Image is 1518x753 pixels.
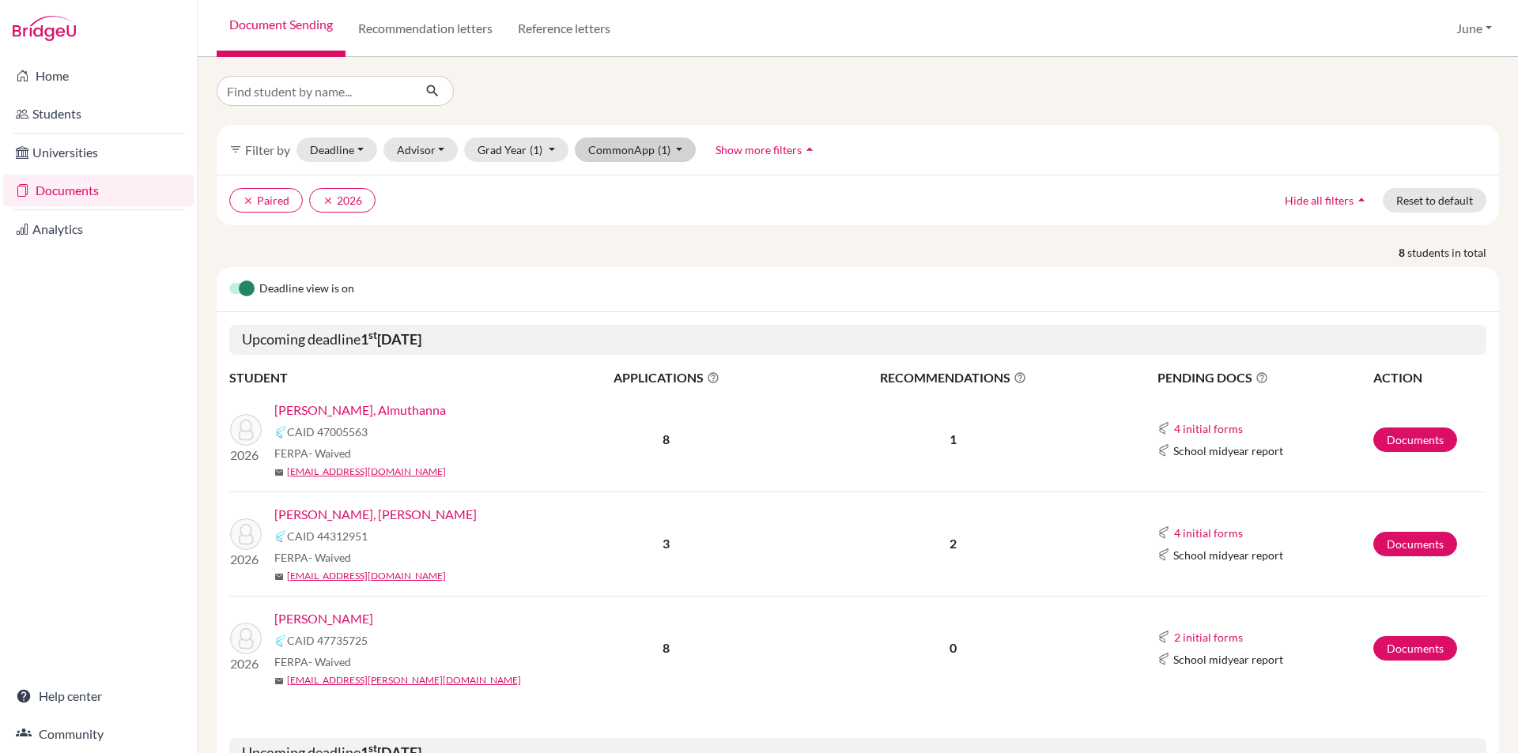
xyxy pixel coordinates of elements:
[309,188,376,213] button: clear2026
[274,445,351,461] span: FERPA
[274,530,287,543] img: Common App logo
[230,414,262,446] img: Alshibani, Almuthanna
[13,16,76,41] img: Bridge-U
[274,634,287,647] img: Common App logo
[308,655,351,668] span: - Waived
[287,632,368,649] span: CAID 47735725
[245,142,290,157] span: Filter by
[287,424,368,440] span: CAID 47005563
[1449,13,1499,43] button: June
[3,680,194,712] a: Help center
[1373,532,1457,556] a: Documents
[274,572,284,582] span: mail
[229,367,546,388] th: STUDENT
[702,137,831,162] button: Show more filtersarrow_drop_up
[361,330,421,348] b: 1 [DATE]
[230,654,262,673] p: 2026
[788,638,1119,657] p: 0
[274,401,446,420] a: [PERSON_NAME], Almuthanna
[1157,444,1170,457] img: Common App logo
[308,551,351,564] span: - Waived
[274,676,284,686] span: mail
[274,609,373,628] a: [PERSON_NAME]
[663,536,670,551] b: 3
[802,141,818,157] i: arrow_drop_up
[1157,631,1170,643] img: Common App logo
[1157,548,1170,561] img: Common App logo
[1173,420,1244,438] button: 4 initial forms
[274,505,477,524] a: [PERSON_NAME], [PERSON_NAME]
[229,188,303,213] button: clearPaired
[287,465,446,479] a: [EMAIL_ADDRESS][DOMAIN_NAME]
[3,213,194,245] a: Analytics
[1407,244,1499,261] span: students in total
[1399,244,1407,261] strong: 8
[1157,653,1170,665] img: Common App logo
[1157,422,1170,435] img: Common App logo
[243,195,254,206] i: clear
[1383,188,1486,213] button: Reset to default
[788,534,1119,553] p: 2
[1173,628,1244,646] button: 2 initial forms
[1373,636,1457,661] a: Documents
[663,640,670,655] b: 8
[1285,194,1354,207] span: Hide all filters
[274,426,287,439] img: Common App logo
[464,137,568,162] button: Grad Year(1)
[1271,188,1383,213] button: Hide all filtersarrow_drop_up
[230,623,262,654] img: Naseef, Buthaina
[1157,368,1372,387] span: PENDING DOCS
[3,718,194,750] a: Community
[1173,547,1283,563] span: School midyear report
[296,137,377,162] button: Deadline
[575,137,697,162] button: CommonApp(1)
[788,368,1119,387] span: RECOMMENDATIONS
[546,368,787,387] span: APPLICATIONS
[1373,427,1457,452] a: Documents
[1173,651,1283,668] span: School midyear report
[383,137,459,162] button: Advisor
[287,528,368,544] span: CAID 44312951
[274,549,351,566] span: FERPA
[308,446,351,460] span: - Waived
[3,175,194,206] a: Documents
[274,468,284,477] span: mail
[217,76,413,106] input: Find student by name...
[1157,526,1170,539] img: Common App logo
[1173,524,1244,542] button: 4 initial forms
[1173,442,1283,459] span: School midyear report
[229,143,242,156] i: filter_list
[230,550,262,569] p: 2026
[663,431,670,446] b: 8
[3,60,194,92] a: Home
[287,569,446,583] a: [EMAIL_ADDRESS][DOMAIN_NAME]
[287,673,521,687] a: [EMAIL_ADDRESS][PERSON_NAME][DOMAIN_NAME]
[658,143,670,156] span: (1)
[716,143,802,156] span: Show more filters
[3,98,194,130] a: Students
[323,195,334,206] i: clear
[274,653,351,670] span: FERPA
[230,446,262,465] p: 2026
[259,280,354,299] span: Deadline view is on
[788,430,1119,449] p: 1
[230,518,262,550] img: Jamal, Taha
[368,329,377,341] sup: st
[530,143,542,156] span: (1)
[1354,192,1369,208] i: arrow_drop_up
[1373,367,1486,388] th: ACTION
[3,137,194,168] a: Universities
[229,325,1486,355] h5: Upcoming deadline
